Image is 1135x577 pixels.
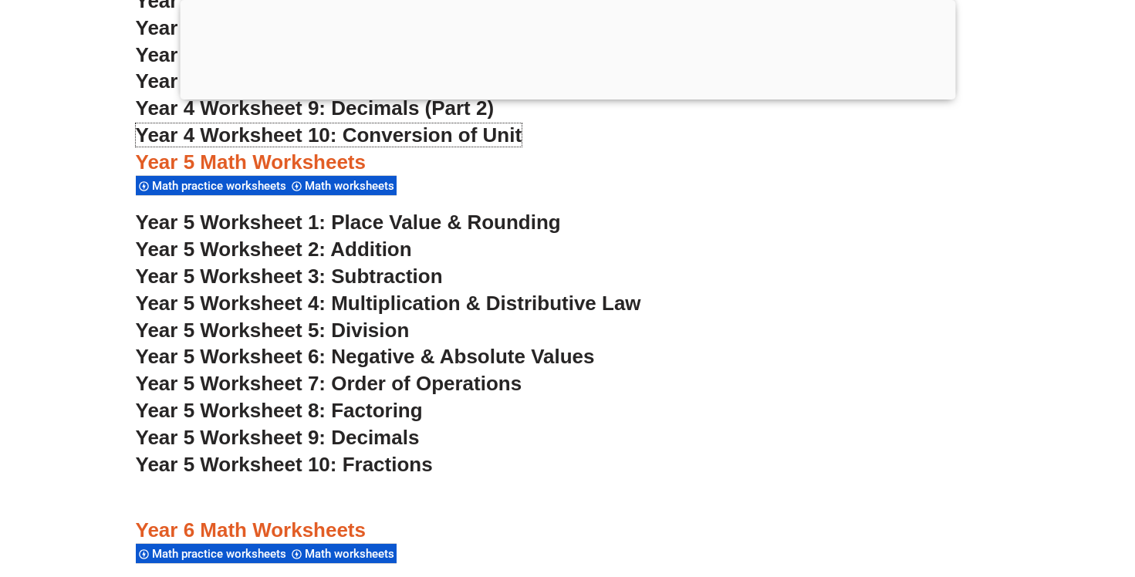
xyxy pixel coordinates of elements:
h3: Year 5 Math Worksheets [136,150,1000,176]
a: Year 5 Worksheet 6: Negative & Absolute Values [136,345,595,368]
h3: Year 6 Math Worksheets [136,518,1000,544]
div: Math worksheets [289,175,397,196]
span: Math practice worksheets [152,547,291,561]
a: Year 5 Worksheet 9: Decimals [136,426,420,449]
div: Math worksheets [289,543,397,564]
a: Year 5 Worksheet 4: Multiplication & Distributive Law [136,292,641,315]
a: Year 5 Worksheet 8: Factoring [136,399,423,422]
span: Math worksheets [305,179,399,193]
a: Year 4 Worksheet 10: Conversion of Unit [136,123,522,147]
a: Year 5 Worksheet 5: Division [136,319,410,342]
a: Year 4 Worksheet 8: Decimals (Part 1) [136,69,495,93]
a: Year 4 Worksheet 9: Decimals (Part 2) [136,96,495,120]
a: Year 5 Worksheet 2: Addition [136,238,412,261]
a: Year 4 Worksheet 6: Division [136,16,410,39]
div: Math practice worksheets [136,175,289,196]
a: Year 5 Worksheet 7: Order of Operations [136,372,522,395]
iframe: Chat Widget [870,403,1135,577]
span: Math practice worksheets [152,179,291,193]
a: Year 4 Worksheet 7: Fractions [136,43,422,66]
a: Year 5 Worksheet 3: Subtraction [136,265,443,288]
div: Math practice worksheets [136,543,289,564]
a: Year 5 Worksheet 1: Place Value & Rounding [136,211,561,234]
a: Year 5 Worksheet 10: Fractions [136,453,433,476]
span: Math worksheets [305,547,399,561]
